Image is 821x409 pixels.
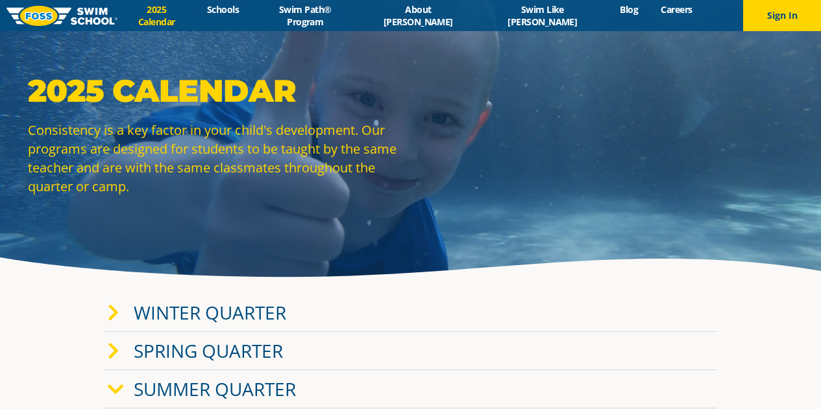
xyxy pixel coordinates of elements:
[28,72,296,110] strong: 2025 Calendar
[650,3,704,16] a: Careers
[6,6,117,26] img: FOSS Swim School Logo
[196,3,251,16] a: Schools
[609,3,650,16] a: Blog
[117,3,196,28] a: 2025 Calendar
[134,300,286,325] a: Winter Quarter
[134,338,283,363] a: Spring Quarter
[476,3,609,28] a: Swim Like [PERSON_NAME]
[28,121,404,196] p: Consistency is a key factor in your child's development. Our programs are designed for students t...
[251,3,360,28] a: Swim Path® Program
[134,377,296,401] a: Summer Quarter
[360,3,476,28] a: About [PERSON_NAME]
